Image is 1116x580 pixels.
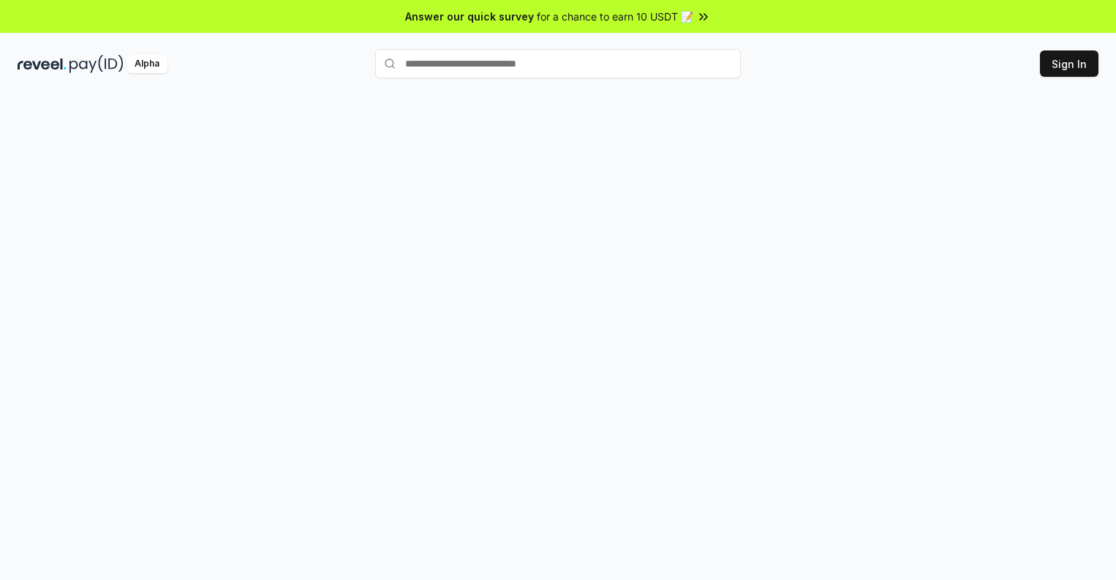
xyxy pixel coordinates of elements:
[405,9,534,24] span: Answer our quick survey
[69,55,124,73] img: pay_id
[537,9,693,24] span: for a chance to earn 10 USDT 📝
[1040,50,1098,77] button: Sign In
[18,55,67,73] img: reveel_dark
[127,55,167,73] div: Alpha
